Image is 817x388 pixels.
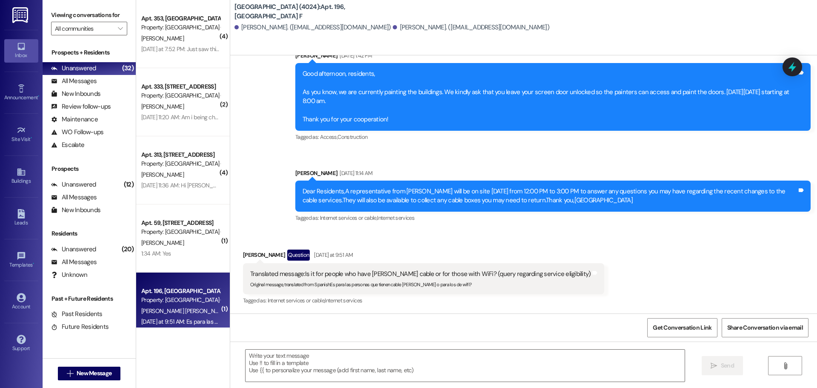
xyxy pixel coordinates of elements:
span: [PERSON_NAME] [PERSON_NAME] [141,307,230,315]
div: Unanswered [51,245,96,254]
img: ResiDesk Logo [12,7,30,23]
label: Viewing conversations for [51,9,127,22]
div: Unanswered [51,180,96,189]
div: [DATE] 11:36 AM: Hi [PERSON_NAME], can I get a brief heads up about what's happening with the cab... [141,181,588,189]
div: (12) [122,178,136,191]
div: [PERSON_NAME] [295,169,811,181]
span: Internet services or cable , [320,214,377,221]
button: New Message [58,367,121,380]
div: 1:34 AM: Yes [141,250,171,257]
div: Property: [GEOGRAPHIC_DATA] (4024) [141,23,220,32]
div: Apt. 353, [GEOGRAPHIC_DATA] P [141,14,220,23]
span: Send [721,361,734,370]
span: • [31,135,32,141]
button: Send [702,356,743,375]
div: [DATE] at 9:51 AM [312,250,353,259]
span: Access , [320,133,337,141]
div: Residents [43,229,136,238]
div: Past + Future Residents [43,294,136,303]
div: [DATE] at 9:51 AM: Es para las personas que tienen cable [PERSON_NAME] o para los de wifi? [141,318,371,325]
div: All Messages [51,77,97,86]
a: Inbox [4,39,38,62]
div: (32) [120,62,136,75]
span: Internet services or cable , [268,297,325,304]
i:  [118,25,123,32]
div: [DATE] 11:20 AM: Am i being charged for Cable? Because i don't have a [PERSON_NAME] cable box [141,113,383,121]
div: Tagged as: [295,131,811,143]
div: Escalate [51,141,84,149]
a: Leads [4,207,38,230]
div: [DATE] at 7:52 PM: Just saw this on Neighbors: [URL][DOMAIN_NAME] FYI video showing someone near ... [141,45,460,53]
div: [DATE] 11:14 AM [337,169,372,178]
span: [PERSON_NAME] [141,171,184,178]
div: [PERSON_NAME]. ([EMAIL_ADDRESS][DOMAIN_NAME]) [234,23,391,32]
span: [PERSON_NAME] [141,103,184,110]
div: Tagged as: [295,212,811,224]
div: All Messages [51,258,97,267]
div: [PERSON_NAME] [295,51,811,63]
div: Translated message: Is it for people who have [PERSON_NAME] cable or for those with WiFi? (query ... [250,270,591,279]
div: Property: [GEOGRAPHIC_DATA] (4024) [141,227,220,236]
span: Internet services [377,214,414,221]
i:  [711,362,717,369]
div: Apt. 196, [GEOGRAPHIC_DATA] F [141,287,220,296]
span: Internet services [325,297,362,304]
input: All communities [55,22,114,35]
div: [DATE] 1:42 PM [337,51,372,60]
div: Prospects [43,164,136,173]
div: Property: [GEOGRAPHIC_DATA] (4024) [141,91,220,100]
span: New Message [77,369,111,378]
div: Property: [GEOGRAPHIC_DATA] (4024) [141,296,220,305]
sub: Original message, translated from Spanish : Es para las personas que tienen cable [PERSON_NAME] o... [250,282,471,287]
a: Support [4,332,38,355]
div: Future Residents [51,322,109,331]
div: [PERSON_NAME]. ([EMAIL_ADDRESS][DOMAIN_NAME]) [393,23,549,32]
span: [PERSON_NAME] [141,239,184,247]
div: Question [287,250,310,260]
div: New Inbounds [51,206,100,215]
div: [PERSON_NAME] [243,250,605,263]
span: • [38,93,39,99]
div: Apt. 333, [STREET_ADDRESS] [141,82,220,91]
div: Review follow-ups [51,102,111,111]
div: Good afternoon, residents, As you know, we are currently painting the buildings. We kindly ask th... [303,69,797,124]
div: New Inbounds [51,89,100,98]
div: Apt. 59, [STREET_ADDRESS] [141,218,220,227]
div: (20) [120,243,136,256]
div: Dear Residents,A representative from [PERSON_NAME] will be on site [DATE] from 12:00 PM to 3:00 P... [303,187,797,205]
span: Share Conversation via email [727,323,803,332]
div: Apt. 313, [STREET_ADDRESS] [141,150,220,159]
b: [GEOGRAPHIC_DATA] (4024): Apt. 196, [GEOGRAPHIC_DATA] F [234,3,405,21]
div: WO Follow-ups [51,128,103,137]
div: All Messages [51,193,97,202]
div: Tagged as: [243,294,605,307]
a: Site Visit • [4,123,38,146]
div: Property: [GEOGRAPHIC_DATA] (4024) [141,159,220,168]
span: • [33,261,34,267]
div: Maintenance [51,115,98,124]
a: Buildings [4,165,38,188]
i:  [67,370,73,377]
button: Share Conversation via email [722,318,808,337]
i:  [782,362,788,369]
a: Templates • [4,249,38,272]
div: Prospects + Residents [43,48,136,57]
div: Unknown [51,270,87,279]
span: Construction [337,133,367,141]
a: Account [4,290,38,313]
button: Get Conversation Link [647,318,717,337]
span: [PERSON_NAME] [141,34,184,42]
div: Past Residents [51,310,103,319]
span: Get Conversation Link [653,323,711,332]
div: Unanswered [51,64,96,73]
